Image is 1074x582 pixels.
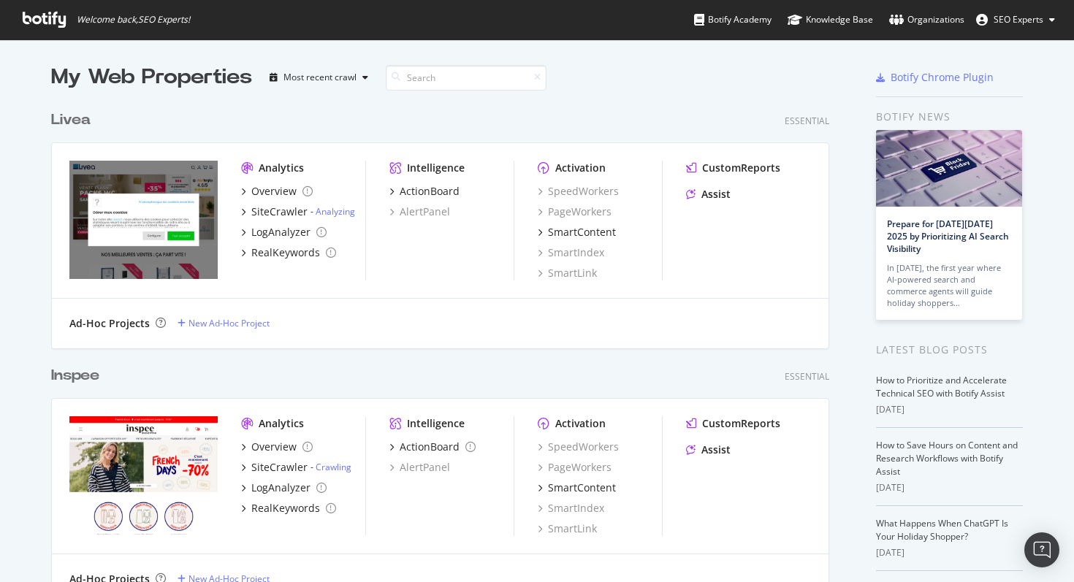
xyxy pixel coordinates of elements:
[876,517,1008,543] a: What Happens When ChatGPT Is Your Holiday Shopper?
[788,12,873,27] div: Knowledge Base
[686,187,731,202] a: Assist
[259,161,304,175] div: Analytics
[876,374,1007,399] a: How to Prioritize and Accelerate Technical SEO with Botify Assist
[389,460,450,475] a: AlertPanel
[686,161,780,175] a: CustomReports
[316,205,355,218] a: Analyzing
[407,416,465,431] div: Intelligence
[251,225,311,240] div: LogAnalyzer
[538,225,616,240] a: SmartContent
[400,184,460,199] div: ActionBoard
[889,12,964,27] div: Organizations
[251,460,308,475] div: SiteCrawler
[241,501,336,516] a: RealKeywords
[386,65,546,91] input: Search
[283,73,357,82] div: Most recent crawl
[538,521,597,536] a: SmartLink
[178,317,270,329] a: New Ad-Hoc Project
[51,110,96,131] a: Livea
[241,225,327,240] a: LogAnalyzer
[876,481,1023,494] div: [DATE]
[964,8,1067,31] button: SEO Experts
[785,115,829,127] div: Essential
[538,204,612,219] a: PageWorkers
[701,443,731,457] div: Assist
[876,109,1023,125] div: Botify news
[876,403,1023,416] div: [DATE]
[241,440,313,454] a: Overview
[876,546,1023,559] div: [DATE]
[389,440,476,454] a: ActionBoard
[876,342,1023,358] div: Latest Blog Posts
[400,440,460,454] div: ActionBoard
[538,266,597,280] a: SmartLink
[555,161,606,175] div: Activation
[51,110,91,131] div: Livea
[311,205,355,218] div: -
[548,480,616,495] div: SmartContent
[887,218,1009,255] a: Prepare for [DATE][DATE] 2025 by Prioritizing AI Search Visibility
[876,439,1018,478] a: How to Save Hours on Content and Research Workflows with Botify Assist
[538,501,604,516] a: SmartIndex
[188,317,270,329] div: New Ad-Hoc Project
[51,63,252,92] div: My Web Properties
[876,130,1022,207] img: Prepare for Black Friday 2025 by Prioritizing AI Search Visibility
[69,161,218,279] img: livea.fr
[51,365,99,386] div: Inspee
[891,70,994,85] div: Botify Chrome Plugin
[251,184,297,199] div: Overview
[702,416,780,431] div: CustomReports
[686,443,731,457] a: Assist
[389,204,450,219] a: AlertPanel
[241,204,355,219] a: SiteCrawler- Analyzing
[887,262,1011,309] div: In [DATE], the first year where AI-powered search and commerce agents will guide holiday shoppers…
[264,66,374,89] button: Most recent crawl
[538,480,616,495] a: SmartContent
[241,184,313,199] a: Overview
[251,245,320,260] div: RealKeywords
[538,460,612,475] a: PageWorkers
[241,480,327,495] a: LogAnalyzer
[785,370,829,383] div: Essential
[538,184,619,199] a: SpeedWorkers
[259,416,304,431] div: Analytics
[241,245,336,260] a: RealKeywords
[538,245,604,260] a: SmartIndex
[251,204,308,219] div: SiteCrawler
[389,184,460,199] a: ActionBoard
[686,416,780,431] a: CustomReports
[538,440,619,454] a: SpeedWorkers
[407,161,465,175] div: Intelligence
[69,416,218,535] img: www.inspee.com
[1024,532,1059,567] div: Open Intercom Messenger
[241,460,351,475] a: SiteCrawler- Crawling
[69,316,150,331] div: Ad-Hoc Projects
[701,187,731,202] div: Assist
[251,440,297,454] div: Overview
[555,416,606,431] div: Activation
[251,501,320,516] div: RealKeywords
[702,161,780,175] div: CustomReports
[251,480,311,495] div: LogAnalyzer
[316,461,351,473] a: Crawling
[694,12,772,27] div: Botify Academy
[994,13,1043,26] span: SEO Experts
[77,14,190,26] span: Welcome back, SEO Experts !
[548,225,616,240] div: SmartContent
[311,461,351,473] div: -
[51,365,105,386] a: Inspee
[876,70,994,85] a: Botify Chrome Plugin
